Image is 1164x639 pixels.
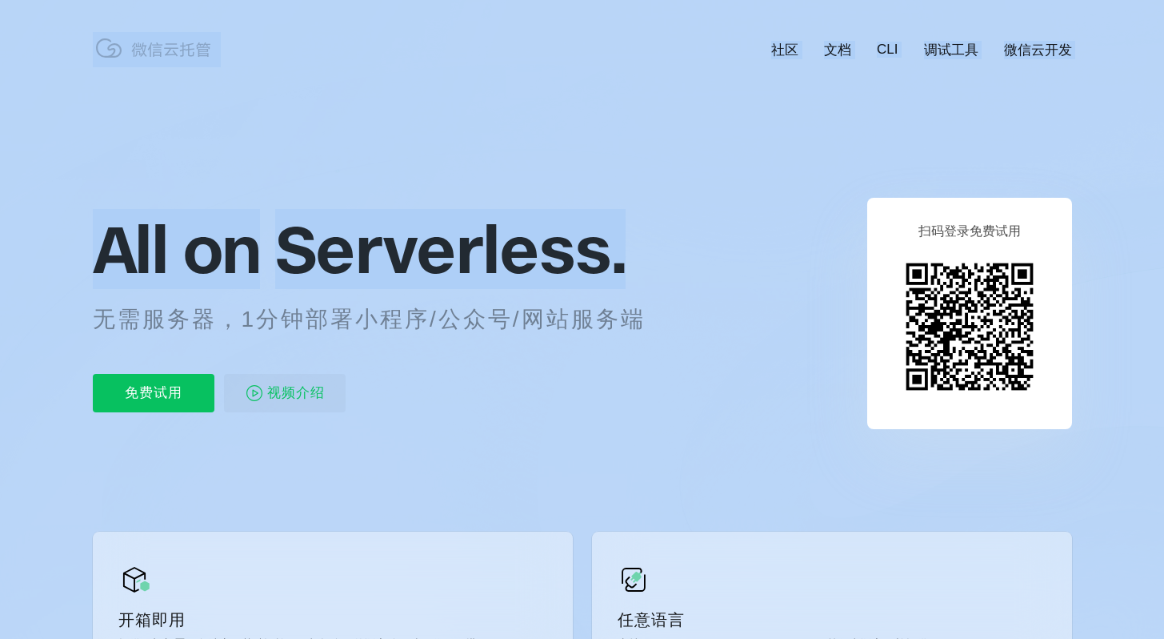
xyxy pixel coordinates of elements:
[275,209,626,289] span: Serverless.
[924,41,978,59] a: 调试工具
[245,384,264,403] img: video_play.svg
[93,209,260,289] span: All on
[267,374,325,412] span: 视频介绍
[1004,41,1072,59] a: 微信云开发
[93,303,675,336] p: 无需服务器，1分钟部署小程序/公众号/网站服务端
[93,32,221,64] img: 微信云托管
[93,53,221,66] a: 微信云托管
[618,609,1046,631] p: 任意语言
[824,41,851,59] a: 文档
[877,42,898,58] a: CLI
[771,41,798,59] a: 社区
[118,609,547,631] p: 开箱即用
[93,374,214,412] p: 免费试用
[918,223,1021,240] p: 扫码登录免费试用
